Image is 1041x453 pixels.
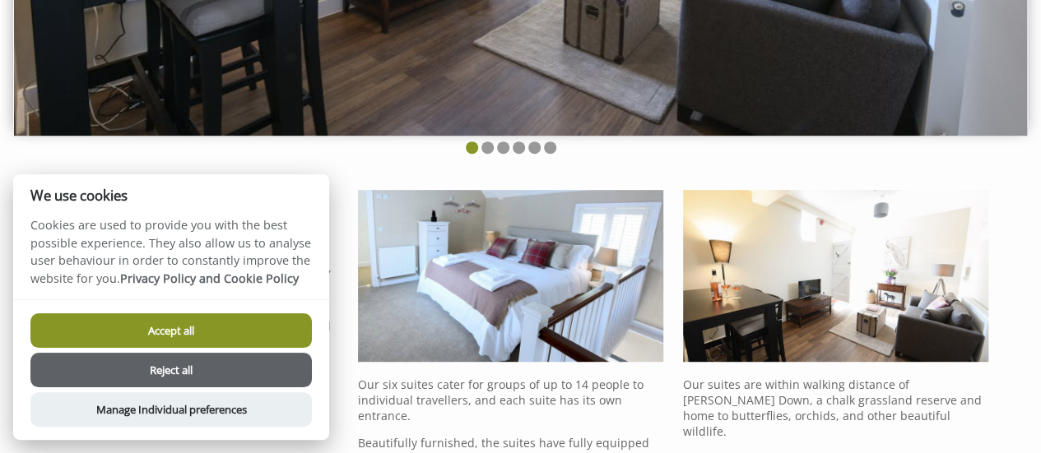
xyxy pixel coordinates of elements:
[13,216,329,299] p: Cookies are used to provide you with the best possible experience. They also allow us to analyse ...
[683,190,988,362] img: Self catered suite in Charlton, West Sussex
[683,377,988,439] p: Our suites are within walking distance of [PERSON_NAME] Down, a chalk grassland reserve and home ...
[120,270,299,286] a: Privacy Policy and Cookie Policy
[358,377,663,423] p: Our six suites cater for groups of up to 14 people to individual travellers, and each suite has i...
[30,313,312,348] button: Accept all
[30,392,312,427] button: Manage Individual preferences
[13,187,329,203] h2: We use cookies
[358,190,663,362] img: luxury accommodation suite in charlton west sussex near goodwood
[30,353,312,387] button: Reject all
